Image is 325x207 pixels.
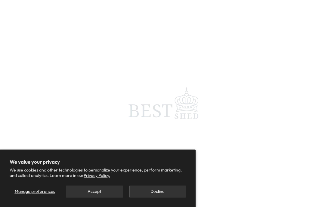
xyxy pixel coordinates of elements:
[129,186,186,197] button: Decline
[84,173,110,178] a: Privacy Policy.
[10,159,186,165] h2: We value your privacy
[10,167,186,178] p: We use cookies and other technologies to personalize your experience, perform marketing, and coll...
[66,186,123,197] button: Accept
[15,189,55,194] span: Manage preferences
[10,186,60,197] button: Manage preferences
